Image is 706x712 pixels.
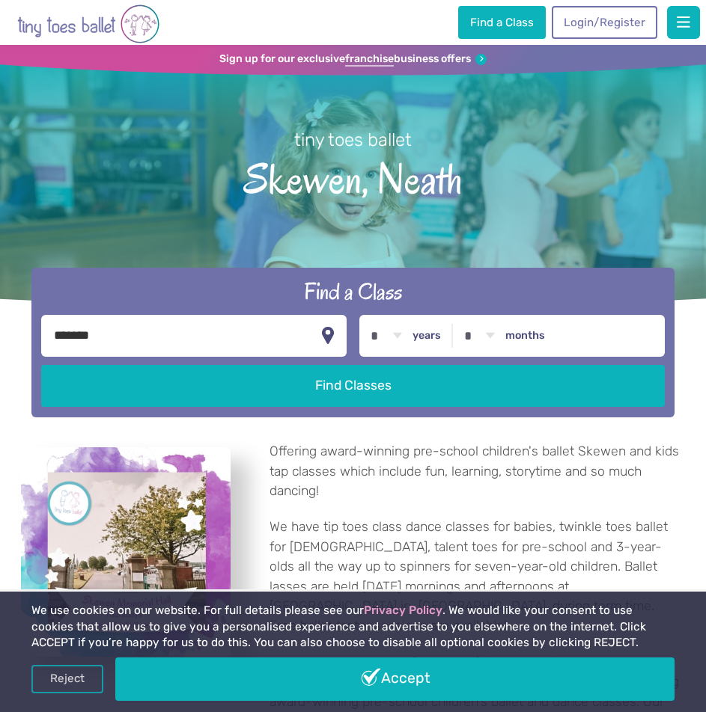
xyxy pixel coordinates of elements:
[552,6,657,39] a: Login/Register
[31,665,103,693] a: Reject
[219,52,487,67] a: Sign up for our exclusivefranchisebusiness offers
[115,657,674,701] a: Accept
[458,6,545,39] a: Find a Class
[270,441,684,500] p: Offering award-winning pre-school children's ballet Skewen and kids tap classes which include fun...
[31,603,674,651] p: We use cookies on our website. For full details please see our . We would like your consent to us...
[21,447,231,657] a: View full-size image
[413,329,441,343] label: years
[22,153,684,202] span: Skewen, Neath
[505,329,545,343] label: months
[41,365,665,407] button: Find Classes
[270,517,684,635] p: We have tip toes class dance classes for babies, twinkle toes ballet for [DEMOGRAPHIC_DATA], tale...
[17,3,159,45] img: tiny toes ballet
[41,277,665,307] h2: Find a Class
[294,129,412,150] small: tiny toes ballet
[345,52,394,67] strong: franchise
[364,604,442,617] a: Privacy Policy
